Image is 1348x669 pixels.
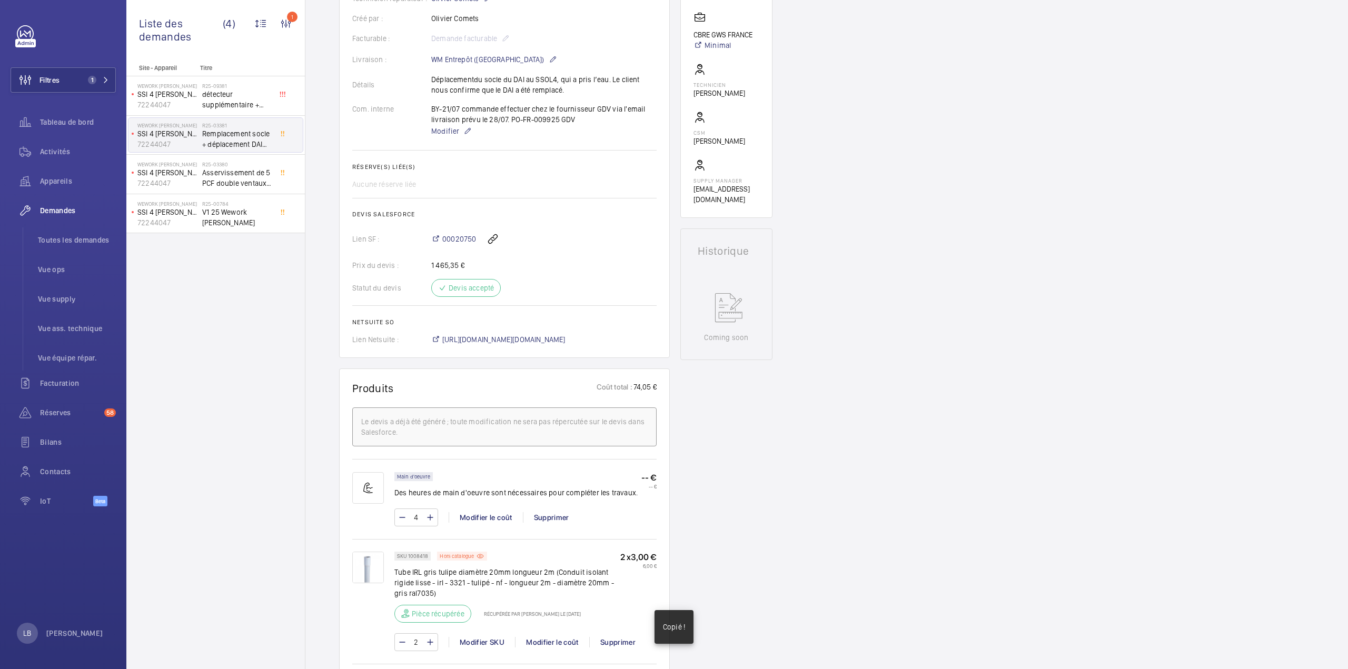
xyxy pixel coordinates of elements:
div: Supprimer [589,637,646,647]
div: Supprimer [523,512,580,523]
h2: Devis Salesforce [352,211,657,218]
span: Contacts [40,466,116,477]
span: Modifier [431,126,459,136]
h2: Réserve(s) liée(s) [352,163,657,171]
span: 1 [88,76,96,84]
div: Modifier le coût [449,512,523,523]
span: Vue ops [38,264,116,275]
p: WM Entrepôt ([GEOGRAPHIC_DATA]) [431,53,557,66]
div: Le devis a déjà été généré ; toute modification ne sera pas répercutée sur le devis dans Salesforce. [361,416,648,437]
span: Bilans [40,437,116,447]
p: 72244047 [137,217,198,228]
a: 00020750 [431,234,476,244]
span: Appareils [40,176,116,186]
span: Toutes les demandes [38,235,116,245]
p: Coming soon [704,332,748,343]
p: WeWork [PERSON_NAME] [137,201,198,207]
p: SSI 4 [PERSON_NAME] [137,167,198,178]
div: Modifier SKU [449,637,515,647]
span: 58 [104,408,116,417]
span: détecteur supplémentaire + clips [202,89,272,110]
p: Coût total : [597,382,632,395]
span: V1 25 Wework [PERSON_NAME] [202,207,272,228]
p: -- € [641,483,657,490]
span: [URL][DOMAIN_NAME][DOMAIN_NAME] [442,334,566,345]
p: 72244047 [137,178,198,188]
p: SSI 4 [PERSON_NAME] [137,89,198,99]
span: Filtres [39,75,60,85]
p: Récupérée par [PERSON_NAME] le [DATE] [478,611,581,617]
span: Vue supply [38,294,116,304]
span: Liste des demandes [139,17,223,43]
p: SKU 1008418 [397,554,428,558]
p: -- € [641,472,657,483]
h2: R25-09381 [202,83,272,89]
img: 29Fp5avQTGf_Mc7JgRXHQVSgHuUu2SXnCLkNzI3p_xHcVLLT.png [352,552,384,583]
span: Réserves [40,407,100,418]
span: Remplacement socle + déplacement DAI SS4 [202,128,272,149]
p: Site - Appareil [126,64,196,72]
div: Modifier le coût [515,637,589,647]
span: Vue équipe répar. [38,353,116,363]
p: Hors catalogue [440,554,474,558]
p: Technicien [693,82,745,88]
span: Asservissement de 5 PCF double ventaux + 1 PCF simple ventail [202,167,272,188]
button: Filtres1 [11,67,116,93]
p: WeWork [PERSON_NAME] [137,83,198,89]
h1: Produits [352,382,394,395]
p: [PERSON_NAME] [693,88,745,98]
p: 2 x 3,00 € [620,552,657,563]
span: Demandes [40,205,116,216]
h2: Netsuite SO [352,318,657,326]
h2: R25-03380 [202,161,272,167]
p: [PERSON_NAME] [693,136,745,146]
p: Tube IRL gris tulipe diamètre 20mm longueur 2m (Conduit isolant rigide lisse - irl - 3321 - tulip... [394,567,620,598]
p: 72244047 [137,139,198,149]
p: 72244047 [137,99,198,110]
p: CBRE GWS FRANCE [693,29,752,40]
p: CSM [693,129,745,136]
p: Main d'oeuvre [397,475,430,478]
span: Vue ass. technique [38,323,116,334]
p: SSI 4 [PERSON_NAME] [137,207,198,217]
h2: R25-00784 [202,201,272,207]
p: Des heures de main d'oeuvre sont nécessaires pour compléter les travaux. [394,487,638,498]
p: Titre [200,64,270,72]
span: IoT [40,496,93,506]
p: 74,05 € [632,382,657,395]
p: Supply manager [693,177,759,184]
p: LB [23,628,31,638]
p: 6,00 € [620,563,657,569]
span: Beta [93,496,107,506]
img: muscle-sm.svg [352,472,384,504]
p: WeWork [PERSON_NAME] [137,161,198,167]
p: [EMAIL_ADDRESS][DOMAIN_NAME] [693,184,759,205]
span: Facturation [40,378,116,388]
p: [PERSON_NAME] [46,628,103,638]
span: Activités [40,146,116,157]
p: Pièce récupérée [412,608,464,619]
span: Tableau de bord [40,117,116,127]
p: SSI 4 [PERSON_NAME] [137,128,198,139]
a: [URL][DOMAIN_NAME][DOMAIN_NAME] [431,334,566,345]
h1: Historique [698,246,755,256]
span: 00020750 [442,234,476,244]
p: WeWork [PERSON_NAME] [137,122,198,128]
a: Minimal [693,40,752,51]
p: Copié ! [663,622,685,632]
h2: R25-03381 [202,122,272,128]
